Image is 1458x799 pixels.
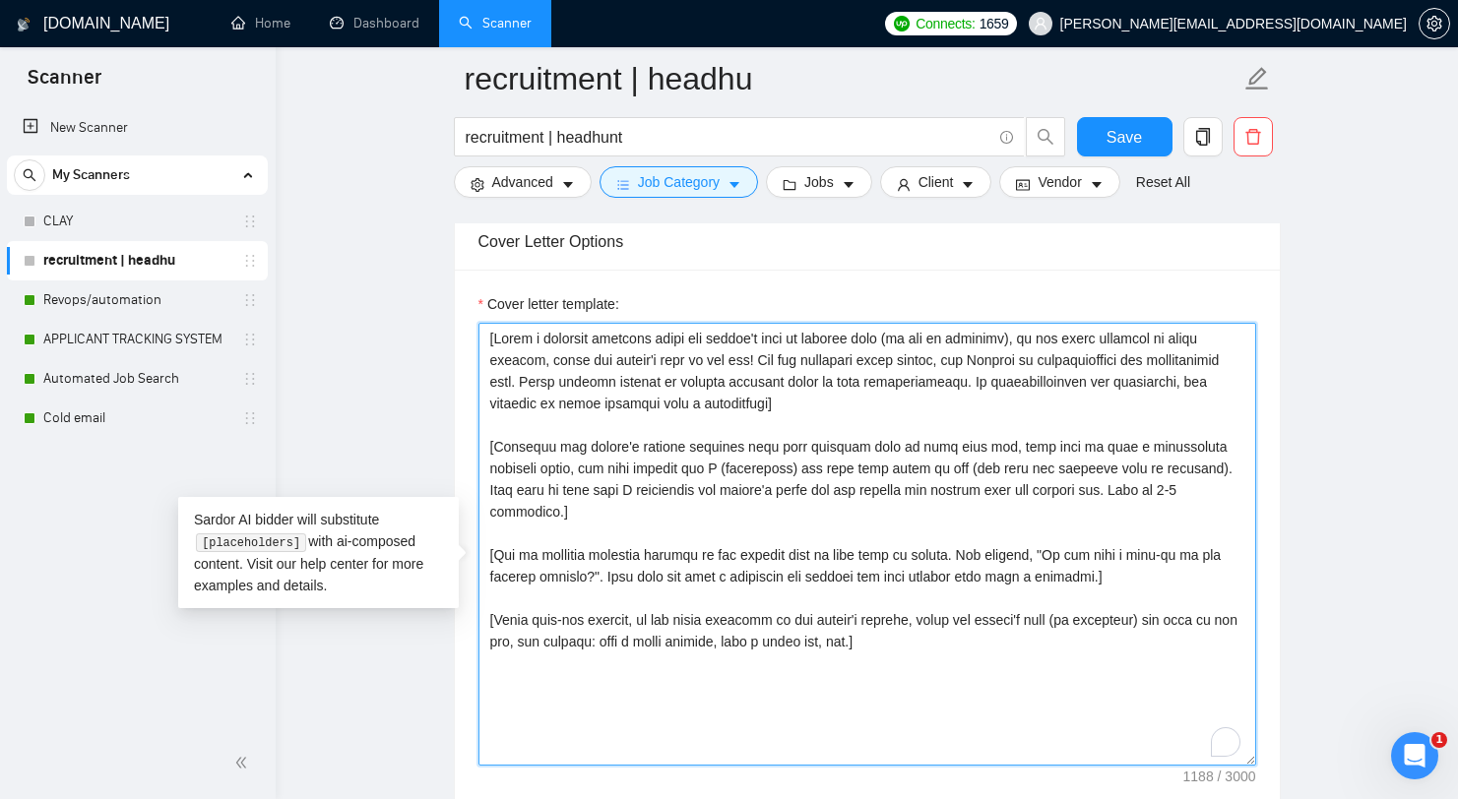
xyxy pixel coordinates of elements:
a: Revops/automation [43,280,230,320]
span: holder [242,253,258,269]
span: info-circle [1000,131,1013,144]
a: setting [1419,16,1450,31]
button: Save [1077,117,1173,156]
button: barsJob Categorycaret-down [600,166,758,198]
span: Save [1107,125,1142,150]
textarea: To enrich screen reader interactions, please activate Accessibility in Grammarly extension settings [478,323,1256,766]
span: edit [1244,66,1270,92]
span: caret-down [728,177,741,192]
button: delete [1234,117,1273,156]
span: search [1027,128,1064,146]
button: folderJobscaret-down [766,166,872,198]
a: homeHome [231,15,290,31]
button: idcardVendorcaret-down [999,166,1119,198]
a: dashboardDashboard [330,15,419,31]
code: [placeholders] [196,532,305,552]
button: copy [1183,117,1223,156]
input: Scanner name... [465,54,1240,103]
img: logo [17,9,31,40]
span: Job Category [638,171,720,193]
a: searchScanner [459,15,532,31]
div: Cover Letter Options [478,214,1256,270]
a: recruitment | headhu [43,241,230,280]
span: holder [242,214,258,229]
span: My Scanners [52,155,130,195]
a: Cold email [43,399,230,438]
span: Scanner [12,63,117,104]
span: user [897,177,911,192]
button: settingAdvancedcaret-down [454,166,592,198]
a: Automated Job Search [43,359,230,399]
button: userClientcaret-down [880,166,992,198]
span: double-left [234,753,254,772]
span: folder [783,177,796,192]
span: 1659 [980,13,1009,34]
span: holder [242,371,258,387]
a: Reset All [1136,171,1190,193]
span: Jobs [804,171,834,193]
span: holder [242,410,258,426]
span: bars [616,177,630,192]
li: New Scanner [7,108,268,148]
iframe: Intercom live chat [1391,732,1438,779]
a: help center [300,555,368,571]
span: 1 [1431,732,1447,748]
button: search [14,159,45,191]
span: holder [242,292,258,308]
span: idcard [1016,177,1030,192]
button: search [1026,117,1065,156]
a: New Scanner [23,108,252,148]
input: Search Freelance Jobs... [466,125,991,150]
label: Cover letter template: [478,293,619,315]
span: holder [242,332,258,347]
span: delete [1235,128,1272,146]
span: setting [1420,16,1449,31]
span: setting [471,177,484,192]
span: Connects: [916,13,975,34]
span: Advanced [492,171,553,193]
span: Client [919,171,954,193]
span: caret-down [561,177,575,192]
span: caret-down [1090,177,1104,192]
span: search [15,168,44,182]
img: upwork-logo.png [894,16,910,31]
span: copy [1184,128,1222,146]
li: My Scanners [7,155,268,438]
button: setting [1419,8,1450,39]
a: CLAY [43,202,230,241]
span: caret-down [961,177,975,192]
span: user [1034,17,1047,31]
span: caret-down [842,177,856,192]
div: Sardor AI bidder will substitute with ai-composed content. Visit our for more examples and details. [178,497,459,608]
span: Vendor [1038,171,1081,193]
a: APPLICANT TRACKING SYSTEM [43,320,230,359]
